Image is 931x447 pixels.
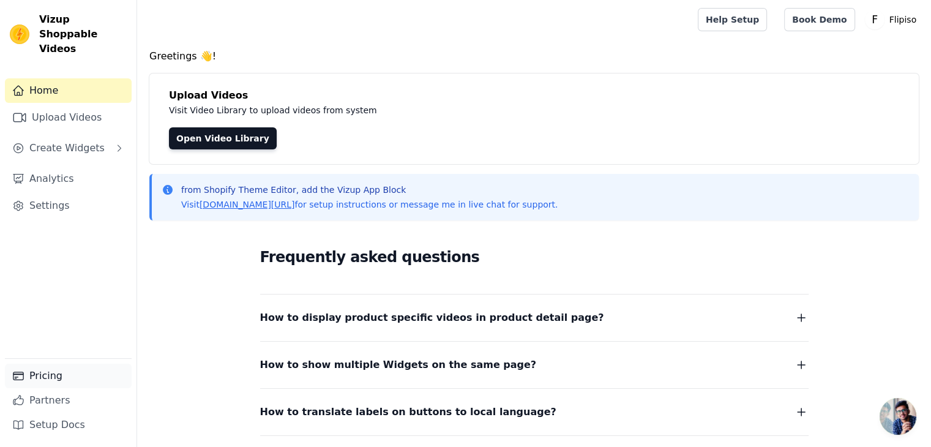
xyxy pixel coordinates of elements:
[260,404,809,421] button: How to translate labels on buttons to local language?
[260,356,537,374] span: How to show multiple Widgets on the same page?
[5,78,132,103] a: Home
[10,24,29,44] img: Vizup
[260,309,604,326] span: How to display product specific videos in product detail page?
[169,88,899,103] h4: Upload Videos
[5,167,132,191] a: Analytics
[260,245,809,269] h2: Frequently asked questions
[5,136,132,160] button: Create Widgets
[260,404,556,421] span: How to translate labels on buttons to local language?
[5,364,132,388] a: Pricing
[149,49,919,64] h4: Greetings 👋!
[260,309,809,326] button: How to display product specific videos in product detail page?
[872,13,878,26] text: F
[5,388,132,413] a: Partners
[5,105,132,130] a: Upload Videos
[880,398,916,435] a: Open chat
[698,8,767,31] a: Help Setup
[181,184,558,196] p: from Shopify Theme Editor, add the Vizup App Block
[260,356,809,374] button: How to show multiple Widgets on the same page?
[5,193,132,218] a: Settings
[169,127,277,149] a: Open Video Library
[5,413,132,437] a: Setup Docs
[784,8,854,31] a: Book Demo
[169,103,717,118] p: Visit Video Library to upload videos from system
[181,198,558,211] p: Visit for setup instructions or message me in live chat for support.
[884,9,921,31] p: Flipiso
[39,12,127,56] span: Vizup Shoppable Videos
[865,9,921,31] button: F Flipiso
[200,200,295,209] a: [DOMAIN_NAME][URL]
[29,141,105,156] span: Create Widgets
